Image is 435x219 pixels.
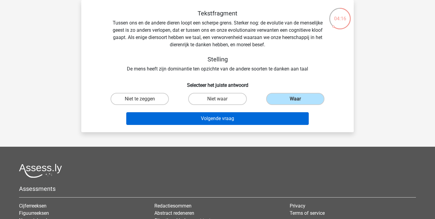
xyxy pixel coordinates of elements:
h5: Tekstfragment [110,10,325,17]
label: Niet waar [188,93,246,105]
button: Volgende vraag [126,112,309,125]
a: Redactiesommen [154,203,192,209]
div: 04:16 [329,7,351,22]
a: Abstract redeneren [154,210,194,216]
div: Tussen ons en de andere dieren loopt een scherpe grens. Sterker nog: de evolutie van de menselijk... [91,10,344,73]
a: Terms of service [290,210,325,216]
img: Assessly logo [19,164,62,178]
h6: Selecteer het juiste antwoord [91,77,344,88]
label: Waar [266,93,324,105]
a: Privacy [290,203,305,209]
a: Cijferreeksen [19,203,47,209]
h5: Stelling [110,56,325,63]
label: Niet te zeggen [111,93,169,105]
a: Figuurreeksen [19,210,49,216]
h5: Assessments [19,185,416,192]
